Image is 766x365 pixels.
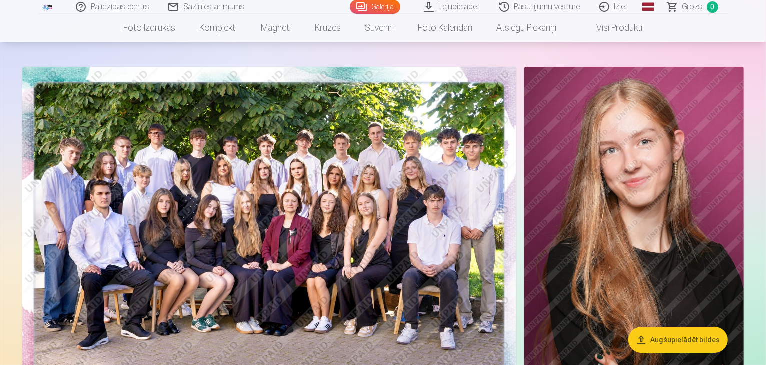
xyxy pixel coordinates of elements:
span: 0 [707,1,718,13]
img: /fa1 [42,4,53,10]
a: Foto izdrukas [112,14,188,42]
button: Augšupielādēt bildes [628,327,728,353]
a: Foto kalendāri [406,14,485,42]
a: Visi produkti [569,14,655,42]
a: Magnēti [249,14,303,42]
a: Suvenīri [353,14,406,42]
a: Komplekti [188,14,249,42]
a: Krūzes [303,14,353,42]
span: Grozs [682,1,703,13]
a: Atslēgu piekariņi [485,14,569,42]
